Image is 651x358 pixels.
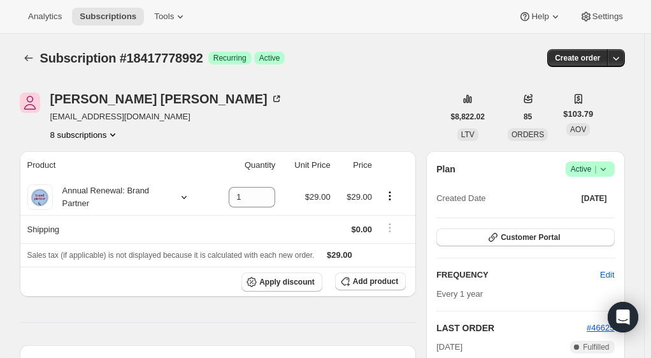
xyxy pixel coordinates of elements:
span: $103.79 [563,108,593,121]
span: Created Date [436,192,485,205]
button: Subscriptions [20,49,38,67]
button: Add product [335,272,406,290]
button: Analytics [20,8,69,26]
button: Product actions [50,128,120,141]
span: $29.00 [305,192,331,202]
th: Shipping [20,215,211,243]
span: Subscriptions [80,11,136,22]
span: $8,822.02 [451,112,485,122]
th: Product [20,151,211,179]
span: [DATE] [582,193,607,204]
span: Customer Portal [501,232,560,242]
button: Customer Portal [436,228,614,246]
span: Create order [555,53,600,63]
button: Settings [572,8,631,26]
span: Sales tax (if applicable) is not displayed because it is calculated with each new order. [27,251,315,260]
span: LTV [461,130,475,139]
div: Open Intercom Messenger [608,302,638,332]
button: Shipping actions [380,221,400,235]
span: [EMAIL_ADDRESS][DOMAIN_NAME] [50,110,283,123]
div: Annual Renewal: Brand Partner [53,184,168,210]
span: $29.00 [327,250,352,260]
span: $29.00 [347,192,372,202]
div: [PERSON_NAME] [PERSON_NAME] [50,93,283,105]
button: [DATE] [574,190,615,207]
span: Edit [600,269,614,281]
h2: LAST ORDER [436,322,587,334]
button: 85 [516,108,540,126]
button: Help [511,8,569,26]
th: Unit Price [279,151,334,179]
span: Jessie Duncan [20,93,40,113]
span: Add product [353,276,398,287]
span: [DATE] [436,341,462,354]
span: 85 [524,112,532,122]
span: Fulfilled [583,342,609,352]
button: Create order [547,49,608,67]
span: $0.00 [351,225,372,234]
span: ORDERS [511,130,544,139]
span: Active [259,53,280,63]
button: Tools [147,8,194,26]
button: Subscriptions [72,8,144,26]
img: product img [27,184,52,210]
button: $8,822.02 [443,108,492,126]
span: Every 1 year [436,289,483,299]
span: Analytics [28,11,62,22]
a: #46625 [587,323,614,332]
span: Help [531,11,548,22]
th: Quantity [211,151,279,179]
span: Apply discount [259,277,315,287]
span: Tools [154,11,174,22]
h2: Plan [436,163,455,175]
span: Recurring [213,53,247,63]
button: Product actions [380,189,400,203]
h2: FREQUENCY [436,269,600,281]
span: Active [571,163,610,175]
span: AOV [570,125,586,134]
span: Settings [592,11,623,22]
button: #46625 [587,322,614,334]
span: | [594,164,596,174]
button: Edit [592,265,622,285]
th: Price [334,151,376,179]
button: Apply discount [241,272,322,292]
span: Subscription #18417778992 [40,51,203,65]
